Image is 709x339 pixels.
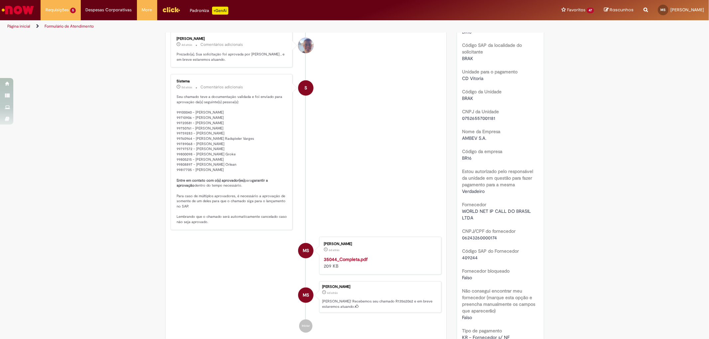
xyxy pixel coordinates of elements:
[201,84,243,90] small: Comentários adicionais
[298,243,313,258] div: Maxuel de Oliveira Silva
[462,42,522,55] b: Código SAP da localidade do solicitante
[462,128,500,134] b: Nome da Empresa
[303,287,309,303] span: MS
[162,5,180,15] img: click_logo_yellow_360x200.png
[327,291,338,295] span: 6d atrás
[324,242,434,246] div: [PERSON_NAME]
[322,299,438,309] p: [PERSON_NAME]! Recebemos seu chamado R13562062 e em breve estaremos atuando.
[177,79,288,83] div: Sistema
[324,256,434,269] div: 209 KB
[327,291,338,295] time: 24/09/2025 10:19:45
[462,55,473,61] span: BRAK
[190,7,228,15] div: Padroniza
[610,7,634,13] span: Rascunhos
[298,288,313,303] div: Maxuel de Oliveira Silva
[462,188,485,194] span: Verdadeiro
[7,24,30,29] a: Página inicial
[171,281,442,313] li: Maxuel de Oliveira Silva
[5,20,468,33] ul: Trilhas de página
[70,8,76,13] span: 5
[462,95,473,101] span: BRAK
[462,208,532,221] span: WORLD NET IP CALL DO BRASIL LTDA
[462,69,518,75] b: Unidade para o pagamento
[567,7,585,13] span: Favoritos
[329,248,339,252] time: 24/09/2025 10:19:42
[201,42,243,47] small: Comentários adicionais
[177,52,288,62] p: Prezado(a), Sua solicitação foi aprovada por [PERSON_NAME] , e em breve estaremos atuando.
[177,178,245,183] b: Entre em contato com o(s) aprovador(es)
[462,148,502,154] b: Código da empresa
[177,178,269,188] b: garantir a aprovação
[604,7,634,13] a: Rascunhos
[462,89,502,95] b: Código da Unidade
[45,24,94,29] a: Formulário de Atendimento
[462,275,472,281] span: Falso
[462,248,519,254] b: Código SAP do Fornecedor
[324,256,368,262] a: 35044_Completa.pdf
[212,7,228,15] p: +GenAi
[462,228,516,234] b: CNPJ/CPF do fornecedor
[182,85,192,89] span: 5d atrás
[462,155,472,161] span: BR16
[670,7,704,13] span: [PERSON_NAME]
[177,37,288,41] div: [PERSON_NAME]
[298,80,313,96] div: System
[462,288,535,314] b: Não consegui encontrar meu fornecedor (marque esta opção e preencha manualmente os campos que apa...
[462,135,486,141] span: AMBEV S.A.
[462,75,483,81] span: CD Vitoria
[462,29,472,35] span: BR16
[177,94,288,225] p: Seu chamado teve a documentação validada e foi enviado para aprovação da(s) seguinte(s) pessoa(s)...
[142,7,152,13] span: More
[322,285,438,289] div: [PERSON_NAME]
[298,38,313,53] div: Thiago Dos Santos Teixeira
[462,115,495,121] span: 07526557001181
[462,328,502,334] b: Tipo de pagamento
[182,43,192,47] span: 4d atrás
[182,85,192,89] time: 25/09/2025 19:41:20
[462,268,510,274] b: Fornecedor bloqueado
[462,255,478,261] span: 409244
[182,43,192,47] time: 26/09/2025 16:10:59
[1,3,35,17] img: ServiceNow
[587,8,594,13] span: 47
[303,243,309,259] span: MS
[329,248,339,252] span: 6d atrás
[462,168,533,188] b: Estou autorizado pelo responsável da unidade em questão para fazer pagamento para a mesma
[86,7,132,13] span: Despesas Corporativas
[462,314,472,320] span: Falso
[462,235,497,241] span: 06243260000174
[462,109,499,115] b: CNPJ da Unidade
[46,7,69,13] span: Requisições
[304,80,307,96] span: S
[462,202,486,208] b: Fornecedor
[661,8,666,12] span: MS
